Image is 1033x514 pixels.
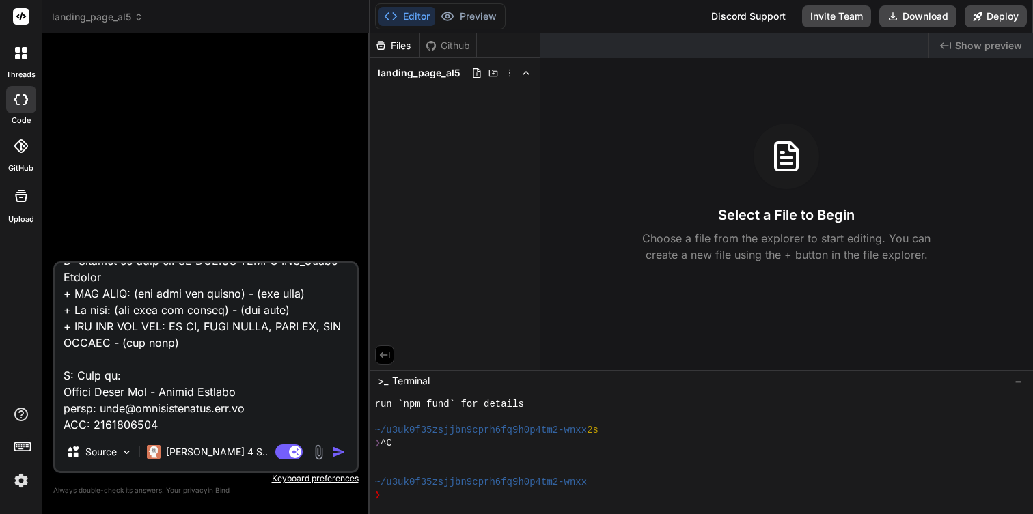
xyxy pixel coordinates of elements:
[12,115,31,126] label: code
[879,5,956,27] button: Download
[53,484,359,497] p: Always double-check its answers. Your in Bind
[8,214,34,225] label: Upload
[6,69,36,81] label: threads
[420,39,476,53] div: Github
[381,437,392,450] span: ^C
[703,5,794,27] div: Discord Support
[55,263,357,433] textarea: Lor Ipsumdo Sita, con adip eli seddoe, tem inci utla etd magnaal enim admi Veniamq Nost (exer ull...
[53,473,359,484] p: Keyboard preferences
[375,489,381,502] span: ❯
[955,39,1022,53] span: Show preview
[392,374,430,388] span: Terminal
[378,7,435,26] button: Editor
[1015,374,1022,388] span: −
[121,446,133,458] img: Pick Models
[8,162,33,174] label: GitHub
[633,230,939,263] p: Choose a file from the explorer to start editing. You can create a new file using the + button in...
[370,39,419,53] div: Files
[375,424,588,437] span: ~/u3uk0f35zsjjbn9cprh6fq9h0p4tm2-wnxx
[147,445,161,459] img: Claude 4 Sonnet
[10,469,33,492] img: settings
[587,424,598,437] span: 2s
[375,476,588,489] span: ~/u3uk0f35zsjjbn9cprh6fq9h0p4tm2-wnxx
[311,444,327,460] img: attachment
[1012,370,1025,392] button: −
[183,486,208,494] span: privacy
[378,66,460,80] span: landing_page_al5
[375,398,524,411] span: run `npm fund` for details
[965,5,1027,27] button: Deploy
[718,205,855,225] h3: Select a File to Begin
[435,7,502,26] button: Preview
[166,445,268,459] p: [PERSON_NAME] 4 S..
[52,10,143,24] span: landing_page_al5
[85,445,117,459] p: Source
[802,5,871,27] button: Invite Team
[332,445,346,459] img: icon
[375,437,381,450] span: ❯
[378,374,388,388] span: >_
